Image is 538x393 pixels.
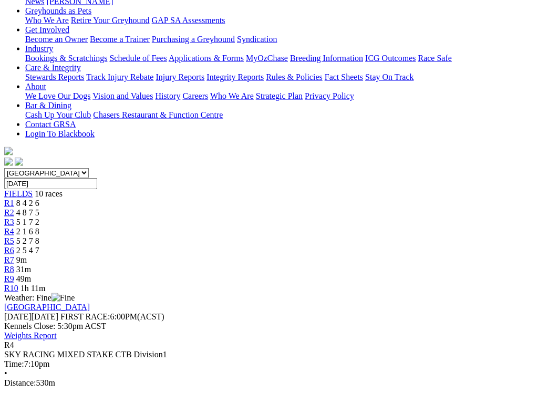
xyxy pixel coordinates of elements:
[25,44,53,53] a: Industry
[152,35,235,44] a: Purchasing a Greyhound
[4,208,14,217] a: R2
[266,73,323,81] a: Rules & Policies
[16,199,39,208] span: 8 4 2 6
[4,246,14,255] a: R6
[25,110,91,119] a: Cash Up Your Club
[4,189,33,198] a: FIELDS
[16,208,39,217] span: 4 8 7 5
[25,35,534,44] div: Get Involved
[237,35,277,44] a: Syndication
[4,331,57,340] a: Weights Report
[25,54,107,63] a: Bookings & Scratchings
[4,340,14,349] span: R4
[152,16,225,25] a: GAP SA Assessments
[4,369,7,378] span: •
[25,110,534,120] div: Bar & Dining
[4,359,24,368] span: Time:
[25,91,90,100] a: We Love Our Dogs
[71,16,150,25] a: Retire Your Greyhound
[4,293,75,302] span: Weather: Fine
[206,73,264,81] a: Integrity Reports
[15,158,23,166] img: twitter.svg
[256,91,303,100] a: Strategic Plan
[4,255,14,264] a: R7
[4,218,14,226] a: R3
[25,73,534,82] div: Care & Integrity
[305,91,354,100] a: Privacy Policy
[290,54,363,63] a: Breeding Information
[16,246,39,255] span: 2 5 4 7
[4,322,534,331] div: Kennels Close: 5:30pm ACST
[25,73,84,81] a: Stewards Reports
[16,274,31,283] span: 49m
[4,199,14,208] a: R1
[4,147,13,156] img: logo-grsa-white.png
[325,73,363,81] a: Fact Sheets
[365,73,413,81] a: Stay On Track
[86,73,153,81] a: Track Injury Rebate
[169,54,244,63] a: Applications & Forms
[4,284,18,293] a: R10
[25,82,46,91] a: About
[4,265,14,274] a: R8
[418,54,451,63] a: Race Safe
[25,129,95,138] a: Login To Blackbook
[25,6,91,15] a: Greyhounds as Pets
[4,158,13,166] img: facebook.svg
[4,350,534,359] div: SKY RACING MIXED STAKE CTB Division1
[156,73,204,81] a: Injury Reports
[92,91,153,100] a: Vision and Values
[90,35,150,44] a: Become a Trainer
[16,236,39,245] span: 5 2 7 8
[4,178,97,189] input: Select date
[25,101,71,110] a: Bar & Dining
[25,25,69,34] a: Get Involved
[35,189,63,198] span: 10 races
[365,54,416,63] a: ICG Outcomes
[4,236,14,245] a: R5
[155,91,180,100] a: History
[4,303,90,312] a: [GEOGRAPHIC_DATA]
[4,274,14,283] a: R9
[4,227,14,236] a: R4
[16,218,39,226] span: 5 1 7 2
[4,312,58,321] span: [DATE]
[60,312,164,321] span: 6:00PM(ACST)
[25,35,88,44] a: Become an Owner
[60,312,110,321] span: FIRST RACE:
[25,16,69,25] a: Who We Are
[51,293,75,303] img: Fine
[246,54,288,63] a: MyOzChase
[182,91,208,100] a: Careers
[4,312,32,321] span: [DATE]
[4,378,36,387] span: Distance:
[4,359,534,369] div: 7:10pm
[16,265,31,274] span: 31m
[25,54,534,63] div: Industry
[16,227,39,236] span: 2 1 6 8
[16,255,27,264] span: 9m
[25,120,76,129] a: Contact GRSA
[4,378,534,388] div: 530m
[20,284,46,293] span: 1h 11m
[25,16,534,25] div: Greyhounds as Pets
[109,54,167,63] a: Schedule of Fees
[210,91,254,100] a: Who We Are
[25,63,81,72] a: Care & Integrity
[25,91,534,101] div: About
[93,110,223,119] a: Chasers Restaurant & Function Centre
